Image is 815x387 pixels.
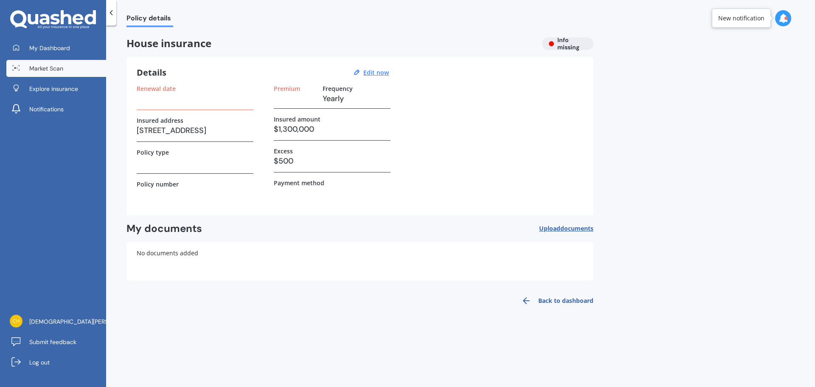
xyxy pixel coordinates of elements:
img: 7561a7e2d60846054a3d8f35e34b0405 [10,315,22,328]
div: No documents added [126,242,593,280]
span: [DEMOGRAPHIC_DATA][PERSON_NAME] [29,317,139,326]
label: Policy type [137,149,169,156]
h3: [STREET_ADDRESS] [137,124,253,137]
span: House insurance [126,37,535,50]
a: Explore insurance [6,80,106,97]
span: Policy details [126,14,173,25]
span: Submit feedback [29,338,76,346]
span: My Dashboard [29,44,70,52]
h3: $1,300,000 [274,123,391,136]
u: Edit now [363,68,389,76]
label: Insured amount [274,116,320,123]
h3: Yearly [323,92,391,105]
a: Notifications [6,101,106,118]
a: Log out [6,354,106,371]
span: Market Scan [29,64,63,73]
span: Explore insurance [29,85,78,93]
button: Edit now [361,69,391,76]
span: Upload [539,225,593,232]
label: Renewal date [137,85,176,92]
a: Back to dashboard [516,291,593,311]
label: Payment method [274,179,324,186]
span: Log out [29,358,50,367]
h2: My documents [126,222,202,235]
label: Policy number [137,181,179,188]
a: My Dashboard [6,40,106,56]
h3: $500 [274,155,391,167]
label: Frequency [323,85,353,92]
a: Market Scan [6,60,106,77]
a: Submit feedback [6,333,106,350]
label: Insured address [137,117,183,124]
h3: Details [137,67,166,78]
span: Notifications [29,105,64,113]
label: Excess [274,147,293,155]
a: [DEMOGRAPHIC_DATA][PERSON_NAME] [6,313,106,330]
label: Premium [274,85,300,92]
div: New notification [718,14,764,23]
span: documents [560,224,593,232]
button: Uploaddocuments [539,222,593,235]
